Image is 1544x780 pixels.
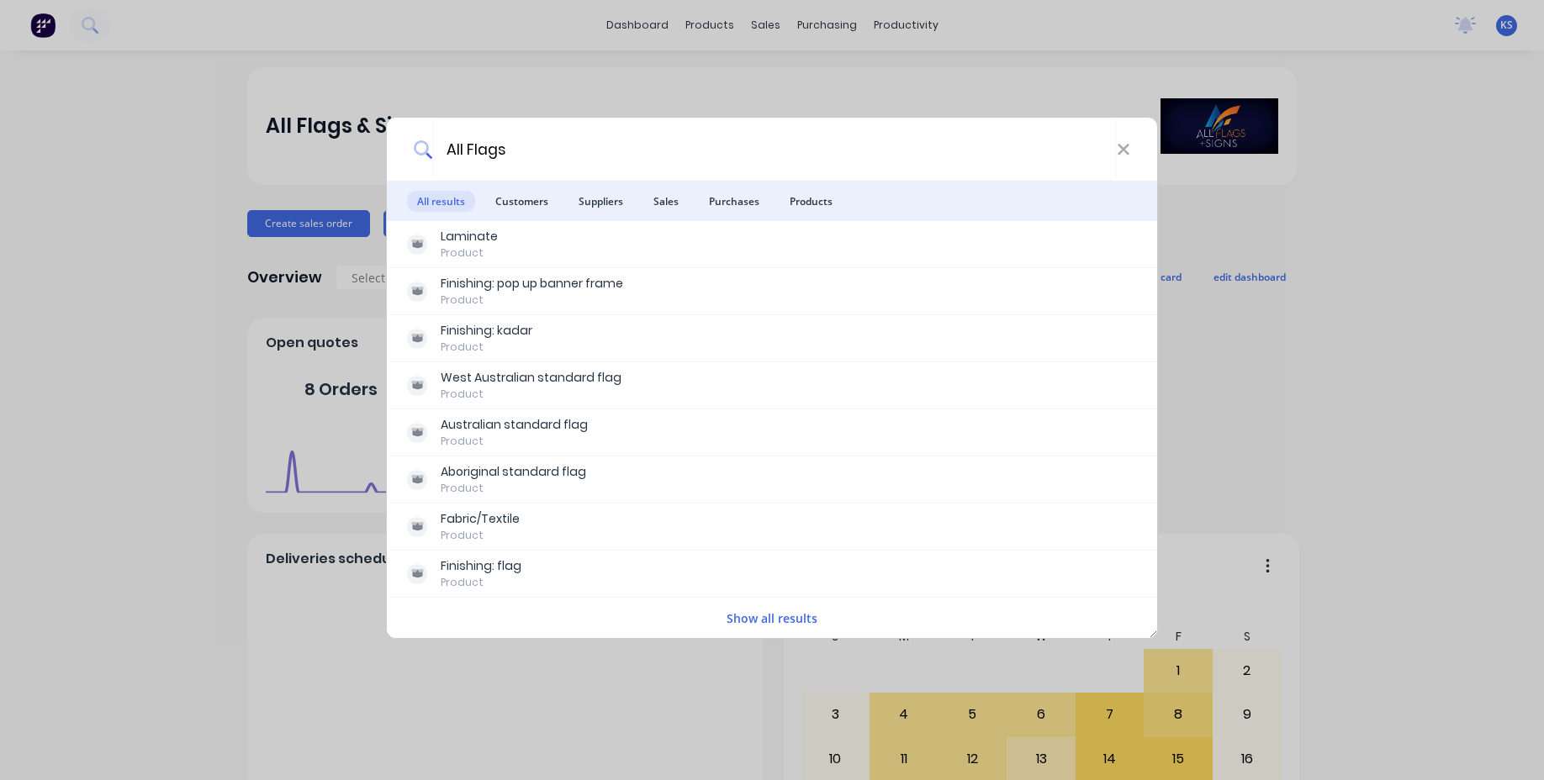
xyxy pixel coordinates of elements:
[441,369,621,387] div: West Australian standard flag
[441,463,586,481] div: Aboriginal standard flag
[441,322,532,340] div: Finishing: kadar
[441,292,623,308] div: Product
[441,340,532,355] div: Product
[441,245,498,261] div: Product
[441,481,586,496] div: Product
[441,575,521,590] div: Product
[441,228,498,245] div: Laminate
[441,416,588,434] div: Australian standard flag
[441,275,623,292] div: Finishing: pop up banner frame
[485,191,558,212] span: Customers
[568,191,633,212] span: Suppliers
[780,191,843,212] span: Products
[441,510,520,528] div: Fabric/Textile
[722,609,822,628] button: Show all results
[441,387,621,402] div: Product
[699,191,769,212] span: Purchases
[441,557,521,575] div: Finishing: flag
[441,434,588,449] div: Product
[441,528,520,543] div: Product
[407,191,475,212] span: All results
[432,118,1117,181] input: Start typing a customer or supplier name to create a new order...
[643,191,689,212] span: Sales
